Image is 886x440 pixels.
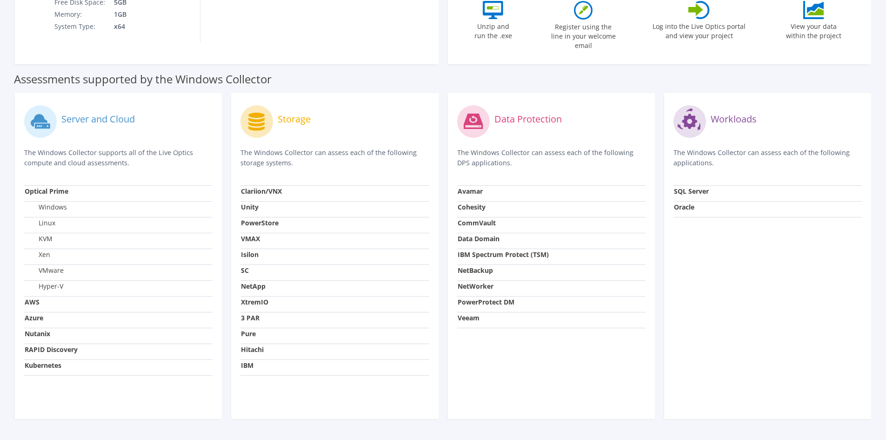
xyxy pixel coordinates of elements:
label: Linux [25,218,55,228]
p: The Windows Collector supports all of the Live Optics compute and cloud assessments. [24,148,213,168]
strong: Isilon [241,250,259,259]
strong: NetBackup [458,266,493,275]
td: System Type: [54,20,107,33]
strong: Oracle [674,203,694,211]
label: VMware [25,266,64,275]
strong: Nutanix [25,329,50,338]
strong: Veeam [458,313,480,322]
strong: VMAX [241,234,260,243]
label: Windows [25,203,67,212]
strong: SQL Server [674,187,709,196]
label: Log into the Live Optics portal and view your project [652,19,746,41]
strong: Unity [241,203,259,211]
label: Workloads [711,115,757,124]
td: x64 [107,20,173,33]
strong: Pure [241,329,256,338]
strong: 3 PAR [241,313,260,322]
strong: Clariion/VNX [241,187,282,196]
td: Memory: [54,8,107,20]
strong: SC [241,266,249,275]
label: Xen [25,250,50,259]
strong: Kubernetes [25,361,61,370]
label: KVM [25,234,53,244]
label: View your data within the project [780,19,847,41]
strong: Hitachi [241,345,264,354]
strong: NetWorker [458,282,493,291]
strong: CommVault [458,218,496,227]
label: Register using the line in your welcome email [548,20,618,50]
label: Server and Cloud [61,115,135,124]
strong: RAPID Discovery [25,345,78,354]
label: Data Protection [494,115,562,124]
strong: NetApp [241,282,266,291]
label: Storage [278,115,311,124]
strong: XtremIO [241,298,268,306]
label: Assessments supported by the Windows Collector [14,74,272,84]
strong: Data Domain [458,234,500,243]
p: The Windows Collector can assess each of the following storage systems. [240,148,429,168]
strong: AWS [25,298,40,306]
td: 1GB [107,8,173,20]
strong: Avamar [458,187,483,196]
label: Unzip and run the .exe [472,19,514,41]
strong: Optical Prime [25,187,68,196]
label: Hyper-V [25,282,63,291]
strong: IBM Spectrum Protect (TSM) [458,250,549,259]
p: The Windows Collector can assess each of the following applications. [673,148,862,168]
strong: PowerProtect DM [458,298,514,306]
strong: Cohesity [458,203,486,211]
strong: Azure [25,313,43,322]
p: The Windows Collector can assess each of the following DPS applications. [457,148,646,168]
strong: IBM [241,361,253,370]
strong: PowerStore [241,218,279,227]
